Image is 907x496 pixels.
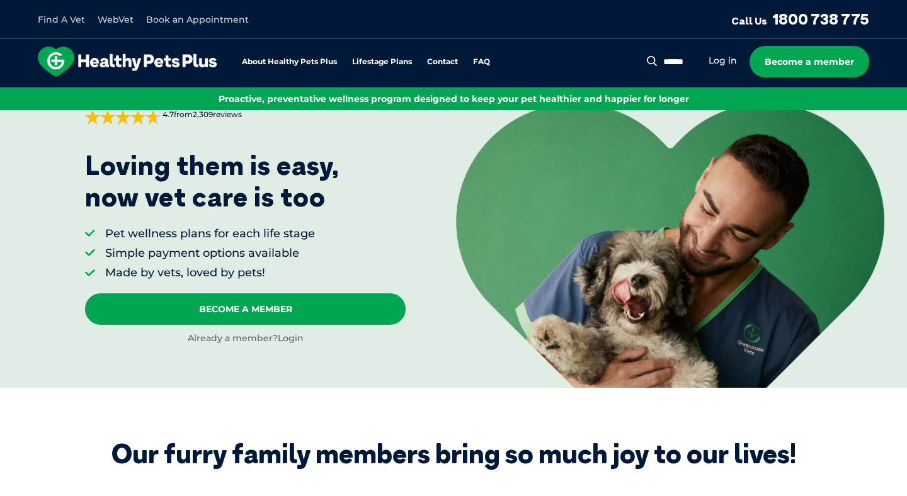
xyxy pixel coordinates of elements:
a: About Healthy Pets Plus [242,58,337,66]
a: Become A Member [85,293,406,325]
li: Pet wellness plans for each life stage [105,226,315,242]
div: Already a member? [85,332,406,345]
a: Login [278,332,304,344]
li: Made by vets, loved by pets! [105,265,315,281]
span: from [161,110,242,120]
span: 2,309 reviews [193,110,242,119]
img: <p>Loving them is easy, <br /> now vet care is too</p> [456,103,884,388]
a: Lifestage Plans [352,58,412,66]
a: Contact [427,58,458,66]
a: Log in [709,55,737,67]
div: Our furry family members bring so much joy to our lives! [111,438,796,470]
p: Loving them is easy, now vet care is too [85,150,339,213]
img: hpp-logo [38,47,217,77]
strong: 4.7 [163,110,174,119]
button: Search [644,55,660,67]
a: Become a member [750,46,869,77]
li: Simple payment options available [105,245,315,261]
span: Proactive, preventative wellness program designed to keep your pet healthier and happier for longer [219,93,689,104]
div: 4.7 out of 5 stars [85,110,161,125]
a: FAQ [473,58,490,66]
